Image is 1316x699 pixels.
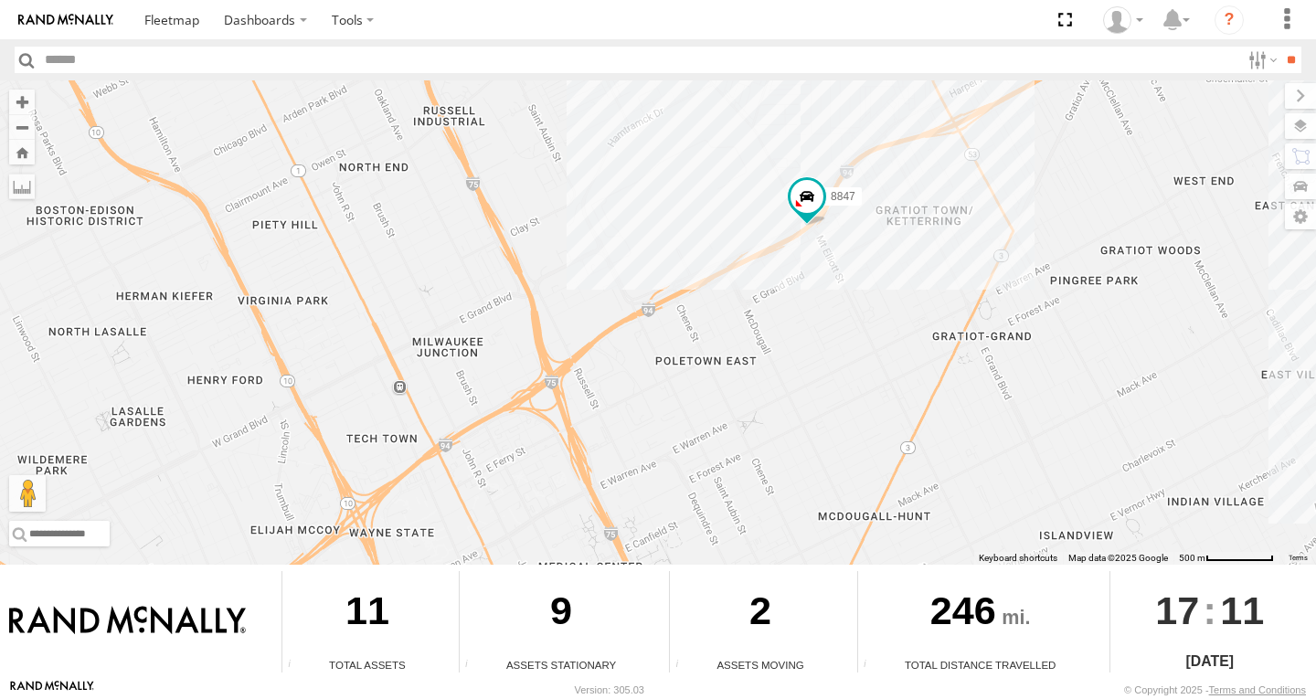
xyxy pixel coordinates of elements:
span: 11 [1220,571,1264,650]
div: 2 [670,571,850,657]
div: Total Distance Travelled [858,657,1103,673]
div: Total number of assets current stationary. [460,659,487,673]
div: Total number of assets current in transit. [670,659,697,673]
a: Visit our Website [10,681,94,699]
div: : [1110,571,1310,650]
div: Version: 305.03 [575,684,644,695]
div: Assets Stationary [460,657,663,673]
a: Terms [1289,554,1308,561]
div: Total number of Enabled Assets [282,659,310,673]
div: Assets Moving [670,657,850,673]
a: Terms and Conditions [1209,684,1306,695]
span: 500 m [1179,553,1205,563]
i: ? [1215,5,1244,35]
button: Zoom out [9,114,35,140]
div: 11 [282,571,452,657]
label: Search Filter Options [1241,47,1280,73]
button: Keyboard shortcuts [979,552,1057,565]
label: Measure [9,174,35,199]
button: Map Scale: 500 m per 71 pixels [1173,552,1279,565]
span: Map data ©2025 Google [1068,553,1168,563]
div: Total Assets [282,657,452,673]
div: [DATE] [1110,651,1310,673]
div: 9 [460,571,663,657]
img: Rand McNally [9,606,246,637]
button: Zoom Home [9,140,35,164]
div: 246 [858,571,1103,657]
span: 8847 [831,190,855,203]
div: Valeo Dash [1097,6,1150,34]
div: © Copyright 2025 - [1124,684,1306,695]
div: Total distance travelled by all assets within specified date range and applied filters [858,659,886,673]
button: Drag Pegman onto the map to open Street View [9,475,46,512]
img: rand-logo.svg [18,14,113,26]
label: Map Settings [1285,204,1316,229]
span: 17 [1155,571,1199,650]
button: Zoom in [9,90,35,114]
